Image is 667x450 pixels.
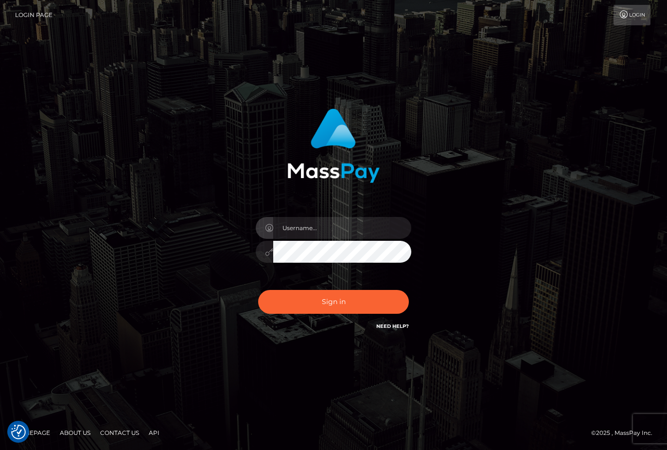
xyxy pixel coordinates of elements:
img: MassPay Login [287,108,380,183]
a: About Us [56,425,94,440]
button: Consent Preferences [11,425,26,439]
img: Revisit consent button [11,425,26,439]
input: Username... [273,217,411,239]
button: Sign in [258,290,409,314]
a: Contact Us [96,425,143,440]
a: Login [614,5,650,25]
div: © 2025 , MassPay Inc. [591,428,660,438]
a: Need Help? [376,323,409,329]
a: Homepage [11,425,54,440]
a: Login Page [15,5,53,25]
a: API [145,425,163,440]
